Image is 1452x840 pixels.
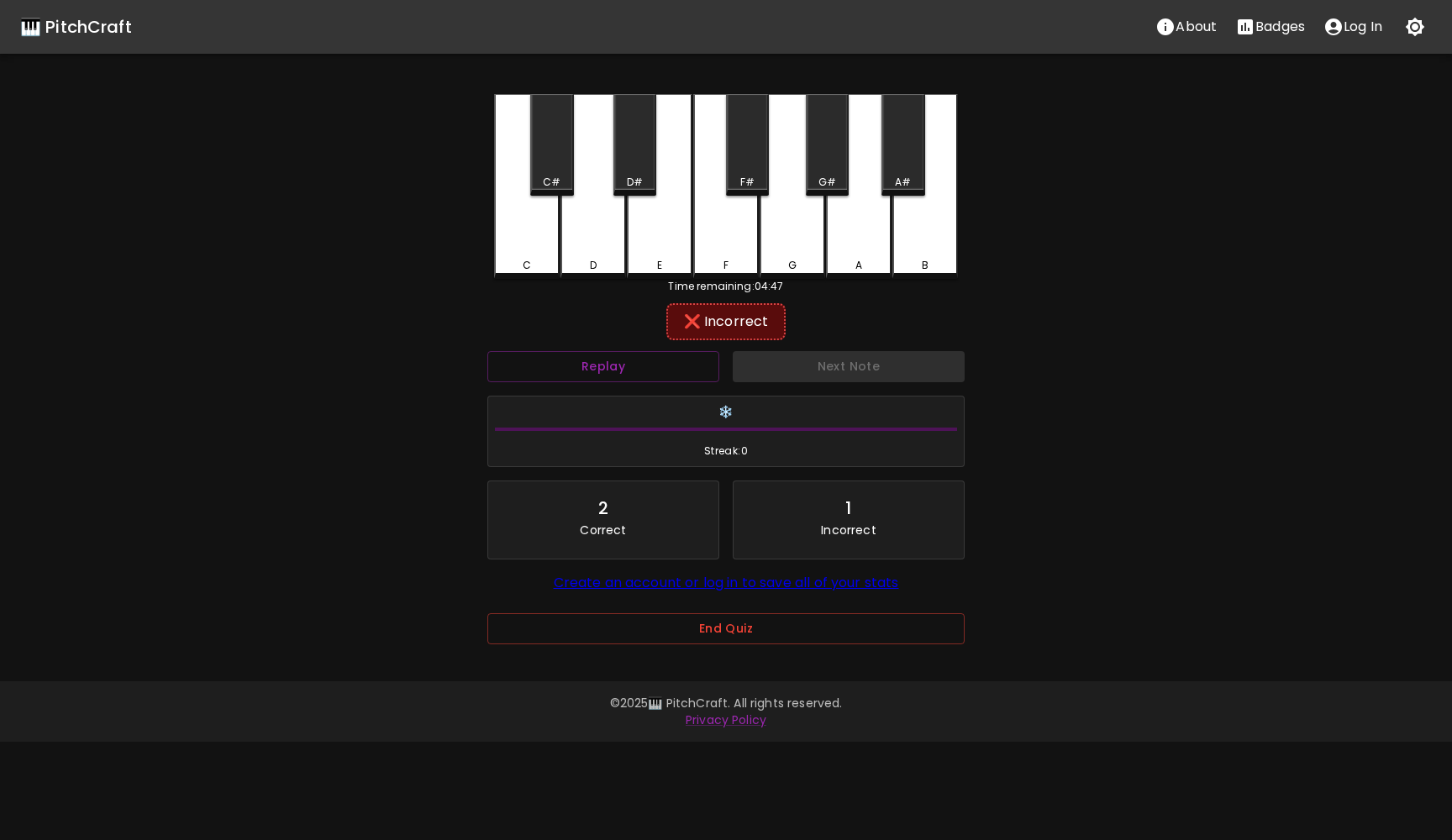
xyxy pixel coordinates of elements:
[788,258,797,273] div: G
[723,258,729,273] div: F
[20,13,132,40] a: 🎹 PitchCraft
[495,443,957,459] span: Streak: 0
[895,175,911,190] div: A#
[1176,17,1217,37] p: About
[543,175,560,190] div: C#
[845,495,851,522] div: 1
[818,175,836,190] div: G#
[627,175,643,190] div: D#
[1226,10,1314,44] button: Stats
[495,403,957,422] h6: ❄️
[487,351,719,382] button: Replay
[855,258,862,273] div: A
[657,258,662,273] div: E
[1344,17,1382,37] p: Log In
[580,522,626,538] p: Correct
[554,573,899,592] a: Create an account or log in to save all of your stats
[487,613,965,644] button: End Quiz
[1255,17,1305,37] p: Badges
[686,711,766,728] a: Privacy Policy
[1314,10,1391,44] button: account of current user
[675,312,777,332] div: ❌ Incorrect
[494,279,958,294] div: Time remaining: 04:47
[740,175,755,190] div: F#
[590,258,597,273] div: D
[1146,10,1226,44] button: About
[821,522,876,538] p: Incorrect
[523,258,531,273] div: C
[922,258,929,273] div: B
[242,695,1210,711] p: © 2025 🎹 PitchCraft. All rights reserved.
[598,495,608,522] div: 2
